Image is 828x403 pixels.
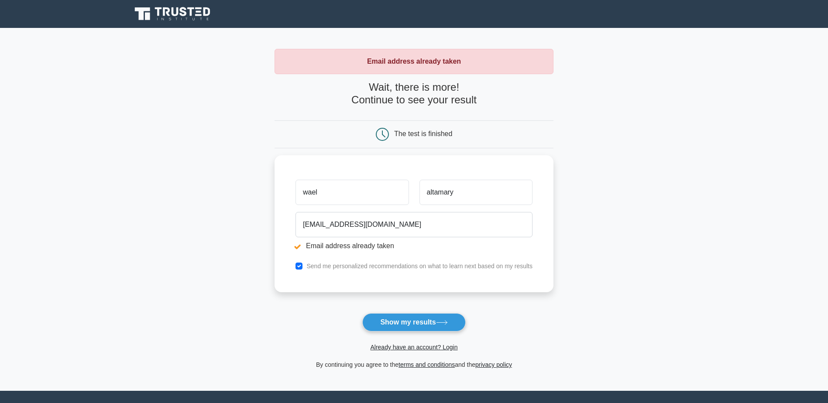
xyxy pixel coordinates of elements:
[419,180,533,205] input: Last name
[295,241,533,251] li: Email address already taken
[275,81,553,106] h4: Wait, there is more! Continue to see your result
[295,212,533,237] input: Email
[394,130,452,137] div: The test is finished
[362,313,465,331] button: Show my results
[475,361,512,368] a: privacy policy
[295,180,409,205] input: First name
[306,263,533,270] label: Send me personalized recommendations on what to learn next based on my results
[370,344,457,351] a: Already have an account? Login
[367,58,461,65] strong: Email address already taken
[399,361,455,368] a: terms and conditions
[269,359,559,370] div: By continuing you agree to the and the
